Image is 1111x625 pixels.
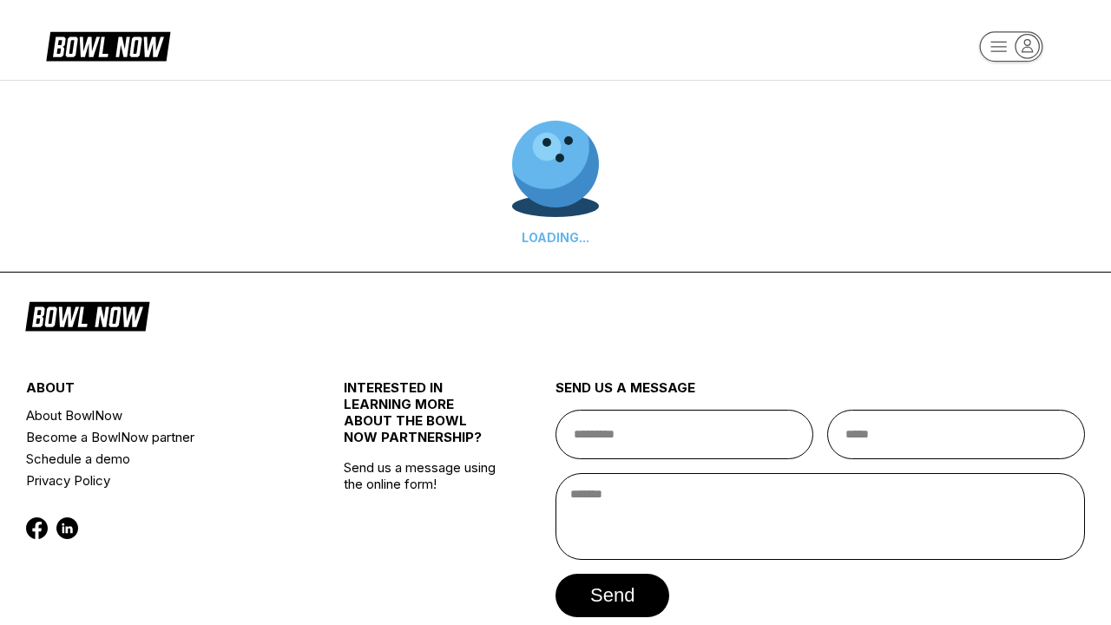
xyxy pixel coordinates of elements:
[555,379,1085,410] div: send us a message
[26,448,291,470] a: Schedule a demo
[555,574,669,617] button: send
[344,379,503,459] div: INTERESTED IN LEARNING MORE ABOUT THE BOWL NOW PARTNERSHIP?
[26,379,291,405] div: about
[26,426,291,448] a: Become a BowlNow partner
[512,230,599,245] div: LOADING...
[26,405,291,426] a: About BowlNow
[26,470,291,491] a: Privacy Policy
